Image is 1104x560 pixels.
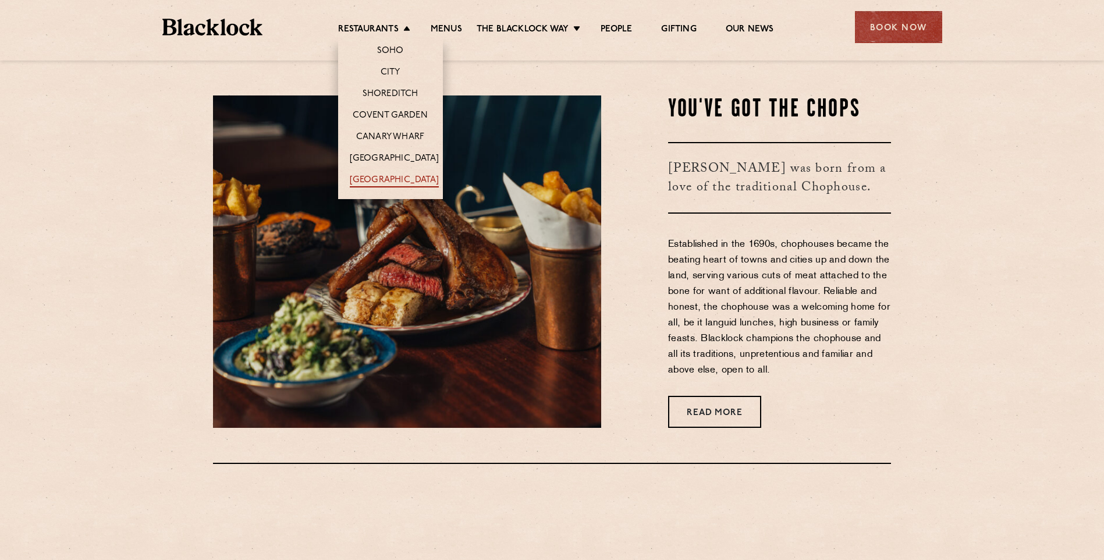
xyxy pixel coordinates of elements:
a: The Blacklock Way [477,24,569,37]
a: Soho [377,45,404,58]
a: [GEOGRAPHIC_DATA] [350,175,439,187]
a: Canary Wharf [356,132,424,144]
a: Shoreditch [363,88,418,101]
a: [GEOGRAPHIC_DATA] [350,153,439,166]
a: Gifting [661,24,696,37]
img: BL_Textured_Logo-footer-cropped.svg [162,19,263,36]
a: People [601,24,632,37]
a: Restaurants [338,24,399,37]
div: Book Now [855,11,942,43]
a: Read More [668,396,761,428]
h2: You've Got The Chops [668,95,891,125]
a: Covent Garden [353,110,428,123]
h3: [PERSON_NAME] was born from a love of the traditional Chophouse. [668,142,891,214]
a: City [381,67,400,80]
a: Our News [726,24,774,37]
p: Established in the 1690s, chophouses became the beating heart of towns and cities up and down the... [668,237,891,378]
a: Menus [431,24,462,37]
